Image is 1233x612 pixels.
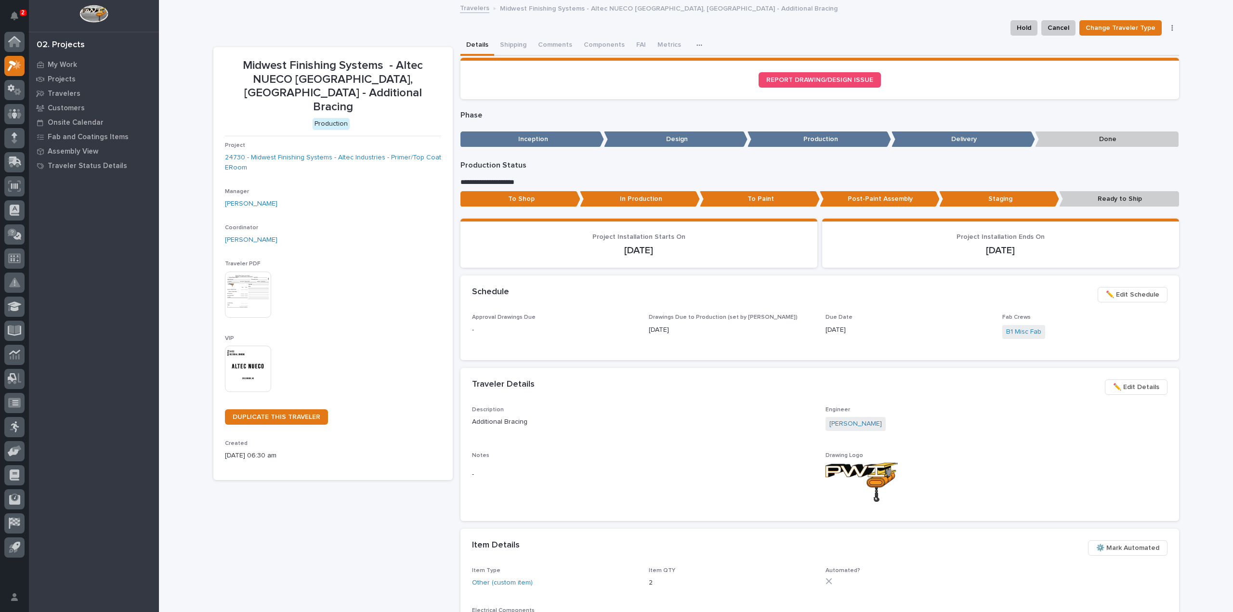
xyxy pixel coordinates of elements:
a: [PERSON_NAME] [829,419,882,429]
span: Drawing Logo [826,453,863,458]
button: Comments [532,36,578,56]
a: Projects [29,72,159,86]
p: [DATE] 06:30 am [225,451,441,461]
span: Manager [225,189,249,195]
button: FAI [630,36,652,56]
a: Onsite Calendar [29,115,159,130]
span: ⚙️ Mark Automated [1096,542,1159,554]
p: Onsite Calendar [48,118,104,127]
span: Hold [1017,22,1031,34]
p: Additional Bracing [472,417,814,427]
span: Engineer [826,407,850,413]
span: Description [472,407,504,413]
a: Travelers [29,86,159,101]
a: Traveler Status Details [29,158,159,173]
span: Project [225,143,245,148]
span: Project Installation Starts On [592,234,685,240]
p: Fab and Coatings Items [48,133,129,142]
p: Staging [939,191,1059,207]
button: Cancel [1041,20,1076,36]
p: [DATE] [649,325,814,335]
span: ✏️ Edit Details [1113,381,1159,393]
button: ✏️ Edit Details [1105,379,1167,395]
span: Coordinator [225,225,258,231]
span: Created [225,441,248,446]
span: REPORT DRAWING/DESIGN ISSUE [766,77,873,83]
p: Inception [460,131,604,147]
button: ⚙️ Mark Automated [1088,540,1167,556]
button: Components [578,36,630,56]
img: Workspace Logo [79,5,108,23]
a: B1 Misc Fab [1006,327,1041,337]
a: 24730 - Midwest Finishing Systems - Altec Industries - Primer/Top Coat ERoom [225,153,441,173]
button: Metrics [652,36,687,56]
a: Assembly View [29,144,159,158]
h2: Item Details [472,540,520,551]
a: Customers [29,101,159,115]
span: Due Date [826,314,853,320]
a: My Work [29,57,159,72]
span: Approval Drawings Due [472,314,536,320]
p: 2 [21,9,25,16]
p: Projects [48,75,76,84]
span: Traveler PDF [225,261,261,267]
span: DUPLICATE THIS TRAVELER [233,414,320,420]
p: - [472,325,637,335]
a: Other (custom item) [472,578,533,588]
span: Item QTY [649,568,675,573]
span: Drawings Due to Production (set by [PERSON_NAME]) [649,314,798,320]
span: Item Type [472,568,500,573]
p: Production Status [460,161,1179,170]
p: Delivery [892,131,1035,147]
p: Travelers [48,90,80,98]
p: Traveler Status Details [48,162,127,170]
a: [PERSON_NAME] [225,199,277,209]
p: Post-Paint Assembly [820,191,940,207]
img: bEef73MMvo3DSFiwfSfKRwozGMpY0UwafmWzWpn9Rng [826,463,898,502]
span: Project Installation Ends On [957,234,1045,240]
p: Phase [460,111,1179,120]
div: 02. Projects [37,40,85,51]
a: REPORT DRAWING/DESIGN ISSUE [759,72,881,88]
p: 2 [649,578,814,588]
p: Production [748,131,891,147]
p: In Production [580,191,700,207]
h2: Schedule [472,287,509,298]
button: Details [460,36,494,56]
button: Hold [1010,20,1037,36]
span: ✏️ Edit Schedule [1106,289,1159,300]
button: ✏️ Edit Schedule [1098,287,1167,302]
p: Customers [48,104,85,113]
p: To Shop [460,191,580,207]
span: Cancel [1048,22,1069,34]
span: VIP [225,336,234,341]
div: Notifications2 [12,12,25,27]
p: Done [1035,131,1179,147]
button: Change Traveler Type [1079,20,1162,36]
p: [DATE] [826,325,991,335]
button: Notifications [4,6,25,26]
a: Fab and Coatings Items [29,130,159,144]
span: Automated? [826,568,860,573]
p: To Paint [700,191,820,207]
p: [DATE] [834,245,1167,256]
p: Midwest Finishing Systems - Altec NUECO [GEOGRAPHIC_DATA], [GEOGRAPHIC_DATA] - Additional Bracing [225,59,441,114]
p: Midwest Finishing Systems - Altec NUECO [GEOGRAPHIC_DATA], [GEOGRAPHIC_DATA] - Additional Bracing [500,2,838,13]
p: - [472,469,814,480]
a: Travelers [460,2,489,13]
h2: Traveler Details [472,379,535,390]
span: Fab Crews [1002,314,1031,320]
p: Design [604,131,748,147]
div: Production [313,118,350,130]
a: DUPLICATE THIS TRAVELER [225,409,328,425]
p: [DATE] [472,245,806,256]
a: [PERSON_NAME] [225,235,277,245]
p: My Work [48,61,77,69]
span: Change Traveler Type [1086,22,1155,34]
p: Assembly View [48,147,98,156]
span: Notes [472,453,489,458]
button: Shipping [494,36,532,56]
p: Ready to Ship [1059,191,1179,207]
